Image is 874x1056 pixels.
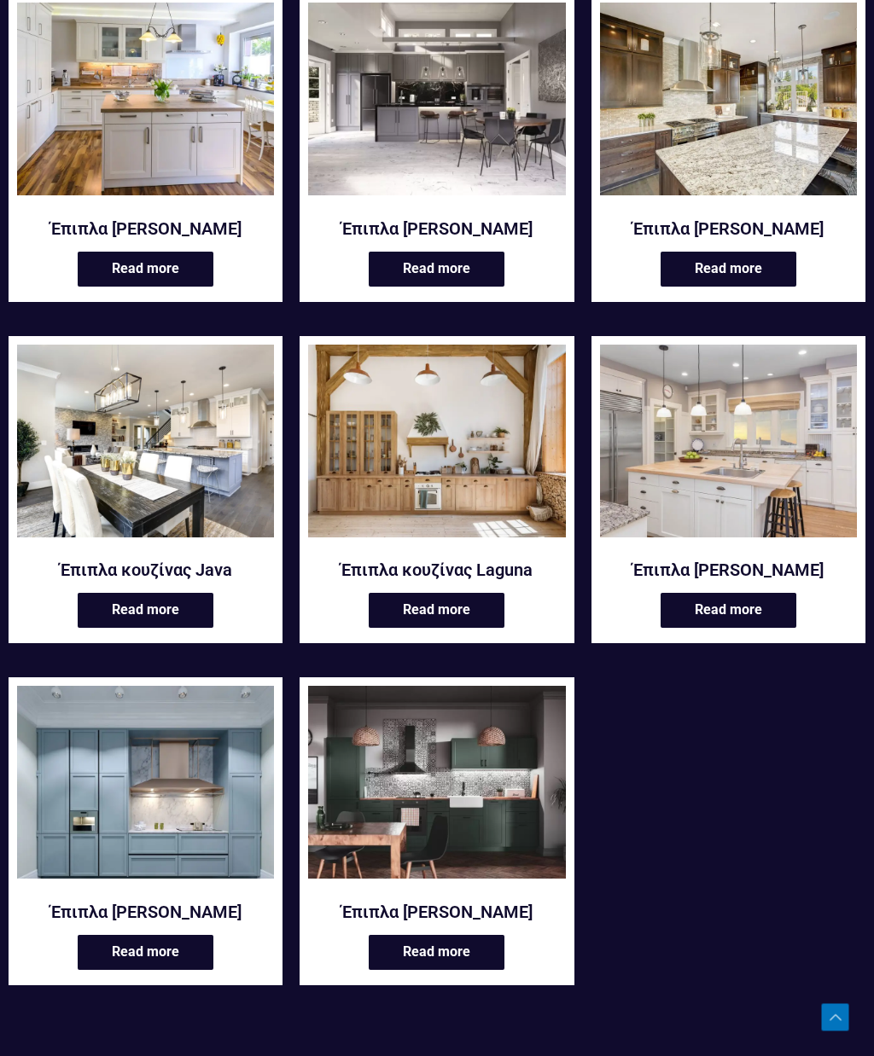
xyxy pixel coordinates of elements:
a: Read more about “Έπιπλα κουζίνας Alboran” [369,252,504,287]
a: Read more about “Έπιπλα κουζίνας Guincho” [661,252,796,287]
a: Έπιπλα [PERSON_NAME] [17,218,274,240]
a: Read more about “Έπιπλα κουζίνας Sargasso” [369,935,504,970]
a: Read more about “Έπιπλα κουζίνας Java” [78,593,213,628]
a: Read more about “Έπιπλα κουζίνας Laguna” [369,593,504,628]
a: Έπιπλα κουζίνας Java [17,559,274,581]
a: Έπιπλα κουζίνας Laguna [308,559,565,581]
a: Έπιπλα [PERSON_NAME] [308,901,565,923]
a: Έπιπλα [PERSON_NAME] [308,218,565,240]
a: Έπιπλα [PERSON_NAME] [17,901,274,923]
a: Έπιπλα [PERSON_NAME] [600,218,857,240]
a: Έπιπλα κουζίνας Puka [17,686,274,890]
a: Έπιπλα κουζίνας Laguna [308,345,565,548]
a: Read more about “Έπιπλα κουζίνας Puka” [78,935,213,970]
a: Έπιπλα κουζίνας Guincho [600,3,857,206]
a: Read more about “Έπιπλα κουζίνας Palolem” [661,593,796,628]
a: Έπιπλα [PERSON_NAME] [600,559,857,581]
a: Έπιπλα κουζίνας Agonda [17,3,274,206]
a: Read more about “Έπιπλα κουζίνας Agonda” [78,252,213,287]
a: Palolem κουζίνα [600,345,857,548]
